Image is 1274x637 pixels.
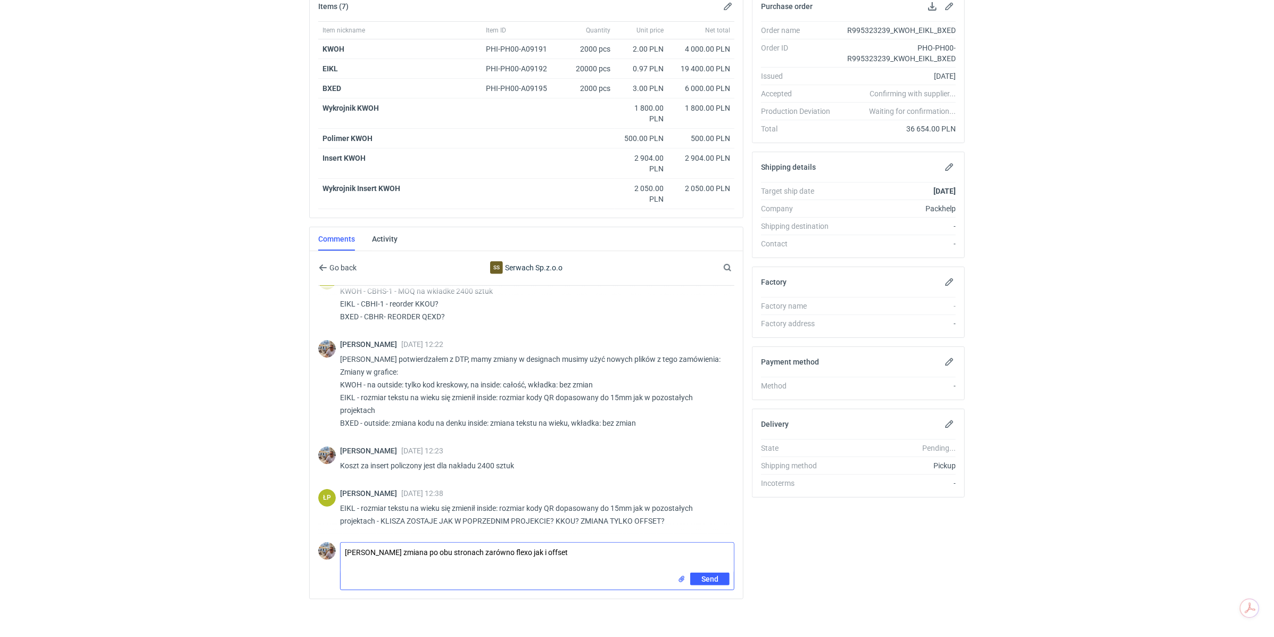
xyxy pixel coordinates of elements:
a: EIKL [322,64,338,73]
p: [PERSON_NAME] potwierdzałem z DTP, mamy zmiany w designach musimy użyć nowych plików z tego zamów... [340,353,726,429]
h2: Payment method [761,358,819,366]
button: Edit factory details [943,276,956,288]
textarea: [PERSON_NAME] zmiana po obu stronach zarówno flexo jak i offset [341,543,734,573]
div: 19 400.00 PLN [672,63,730,74]
div: PHI-PH00-A09195 [486,83,557,94]
div: 2000 pcs [561,39,615,59]
div: PHI-PH00-A09191 [486,44,557,54]
div: R995323239_KWOH_EIKL_BXED [839,25,956,36]
img: Michał Palasek [318,340,336,358]
div: Order name [761,25,839,36]
div: PHI-PH00-A09192 [486,63,557,74]
h2: Purchase order [761,2,813,11]
div: 20000 pcs [561,59,615,79]
div: - [839,318,956,329]
div: Łukasz Postawa [318,489,336,507]
div: 1 800.00 PLN [619,103,664,124]
a: BXED [322,84,341,93]
div: Method [761,380,839,391]
div: Pickup [839,460,956,471]
div: Order ID [761,43,839,64]
div: 2 050.00 PLN [672,183,730,194]
em: Confirming with supplier... [870,89,956,98]
div: 6 000.00 PLN [672,83,730,94]
span: Quantity [586,26,610,35]
img: Michał Palasek [318,542,336,560]
span: Go back [327,264,357,271]
div: Company [761,203,839,214]
h2: Shipping details [761,163,816,171]
div: Serwach Sp.z.o.o [490,261,503,274]
a: KWOH [322,45,344,53]
div: 1 800.00 PLN [672,103,730,113]
div: 36 654.00 PLN [839,123,956,134]
div: 500.00 PLN [619,133,664,144]
span: Item nickname [322,26,365,35]
strong: [DATE] [933,187,956,195]
div: Factory name [761,301,839,311]
p: KWOH - CBHS-1 - MOQ na wkładke 2400 sztuk EIKL - CBHI-1 - reorder KKOU? BXED - CBHR- REORDER QEXD? [340,285,726,323]
div: - [839,238,956,249]
div: 2 050.00 PLN [619,183,664,204]
span: [DATE] 12:22 [401,340,443,349]
em: Pending... [922,444,956,452]
span: [PERSON_NAME] [340,446,401,455]
span: [PERSON_NAME] [340,489,401,498]
div: - [839,478,956,489]
button: Edit shipping details [943,161,956,173]
div: PHO-PH00-R995323239_KWOH_EIKL_BXED [839,43,956,64]
span: Net total [705,26,730,35]
div: Target ship date [761,186,839,196]
div: 2 904.00 PLN [672,153,730,163]
div: State [761,443,839,453]
span: [PERSON_NAME] [340,340,401,349]
div: Accepted [761,88,839,99]
strong: Wykrojnik KWOH [322,104,379,112]
div: Incoterms [761,478,839,489]
a: Activity [372,227,398,251]
figcaption: ŁP [318,489,336,507]
div: Total [761,123,839,134]
div: 4 000.00 PLN [672,44,730,54]
h2: Delivery [761,420,789,428]
figcaption: SS [490,261,503,274]
div: Contact [761,238,839,249]
div: Shipping destination [761,221,839,231]
div: Packhelp [839,203,956,214]
span: Unit price [636,26,664,35]
div: 2.00 PLN [619,44,664,54]
div: 2000 pcs [561,79,615,98]
input: Search [721,261,755,274]
strong: Wykrojnik Insert KWOH [322,184,400,193]
button: Edit payment method [943,355,956,368]
span: [DATE] 12:23 [401,446,443,455]
strong: Polimer KWOH [322,134,373,143]
div: 2 904.00 PLN [619,153,664,174]
p: Koszt za insert policzony jest dla nakładu 2400 sztuk [340,459,726,472]
span: [DATE] 12:38 [401,489,443,498]
div: - [839,221,956,231]
img: Michał Palasek [318,446,336,464]
div: Production Deviation [761,106,839,117]
div: Serwach Sp.z.o.o [439,261,614,274]
h2: Factory [761,278,787,286]
p: EIKL - rozmiar tekstu na wieku się zmienił inside: rozmiar kody QR dopasowany do 15mm jak w pozos... [340,502,726,527]
span: Send [701,575,718,583]
div: 0.97 PLN [619,63,664,74]
div: Factory address [761,318,839,329]
div: [DATE] [839,71,956,81]
a: Comments [318,227,355,251]
button: Go back [318,261,357,274]
button: Edit delivery details [943,418,956,431]
h2: Items (7) [318,2,349,11]
button: Send [690,573,730,585]
div: 500.00 PLN [672,133,730,144]
div: - [839,301,956,311]
div: - [839,380,956,391]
